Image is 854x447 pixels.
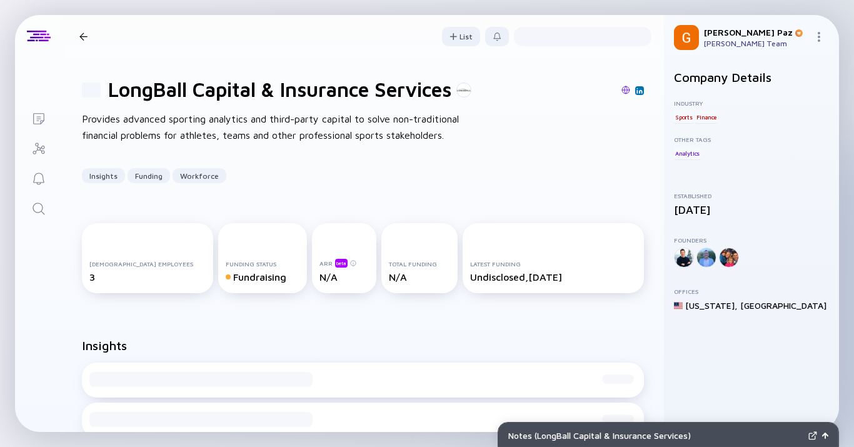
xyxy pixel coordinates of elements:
div: Fundraising [226,271,299,283]
div: [GEOGRAPHIC_DATA] [740,300,826,311]
div: ARR [319,258,369,268]
div: Finance [695,111,718,123]
div: Funding Status [226,260,299,268]
div: Industry [674,99,829,107]
img: United States Flag [674,301,683,310]
div: N/A [389,271,450,283]
div: [PERSON_NAME] Paz [704,27,809,38]
a: Lists [15,103,62,133]
div: [US_STATE] , [685,300,738,311]
button: Insights [82,168,125,183]
h1: LongBall Capital & Insurance Services [108,78,451,101]
div: Undisclosed, [DATE] [470,271,636,283]
div: Established [674,192,829,199]
div: Provides advanced sporting analytics and third-party capital to solve non-traditional financial p... [82,111,482,143]
img: Open Notes [822,433,828,439]
div: Total Funding [389,260,450,268]
div: beta [335,259,348,268]
img: LongBall Capital & Insurance Services Website [621,86,630,94]
div: [PERSON_NAME] Team [704,39,809,48]
img: Menu [814,32,824,42]
div: Notes ( LongBall Capital & Insurance Services ) [508,430,803,441]
button: List [442,27,480,46]
a: Reminders [15,163,62,193]
a: Search [15,193,62,223]
div: Analytics [674,147,701,159]
div: 3 [89,271,206,283]
div: Founders [674,236,829,244]
button: Workforce [173,168,226,183]
div: Workforce [173,166,226,186]
img: Expand Notes [808,431,817,440]
h2: Company Details [674,70,829,84]
div: Sports [674,111,694,123]
a: Investor Map [15,133,62,163]
div: Offices [674,288,829,295]
div: [DATE] [674,203,829,216]
div: Funding [128,166,170,186]
div: Latest Funding [470,260,636,268]
img: LongBall Capital & Insurance Services Linkedin Page [636,88,643,94]
div: Other Tags [674,136,829,143]
img: Gil Profile Picture [674,25,699,50]
button: Funding [128,168,170,183]
div: Insights [82,166,125,186]
div: [DEMOGRAPHIC_DATA] Employees [89,260,206,268]
h2: Insights [82,338,127,353]
div: N/A [319,271,369,283]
